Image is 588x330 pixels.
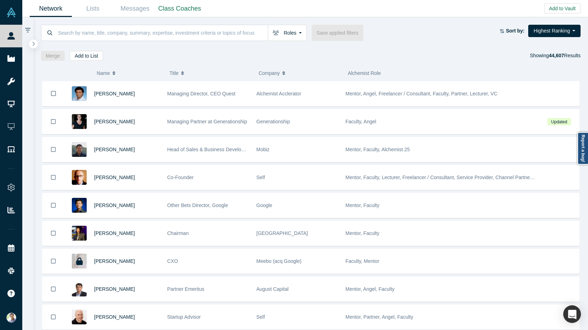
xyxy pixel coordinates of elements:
[544,4,581,13] button: Add to Vault
[94,314,135,320] a: [PERSON_NAME]
[94,91,135,96] a: [PERSON_NAME]
[256,314,265,320] span: Self
[72,86,87,101] img: Gnani Palanikumar's Profile Image
[70,51,103,61] button: Add to List
[346,258,379,264] span: Faculty, Mentor
[94,286,135,292] a: [PERSON_NAME]
[42,277,64,301] button: Bookmark
[42,137,64,162] button: Bookmark
[256,202,272,208] span: Google
[346,91,497,96] span: Mentor, Angel, Freelancer / Consultant, Faculty, Partner, Lecturer, VC
[72,282,87,296] img: Vivek Mehra's Profile Image
[549,53,581,58] span: Results
[94,175,135,180] a: [PERSON_NAME]
[169,66,179,81] span: Title
[348,70,381,76] span: Alchemist Role
[42,165,64,190] button: Bookmark
[72,114,87,129] img: Rachel Chalmers's Profile Image
[97,66,110,81] span: Name
[530,51,581,61] div: Showing
[547,118,571,125] span: Updated
[42,249,64,273] button: Bookmark
[42,193,64,218] button: Bookmark
[6,313,16,323] img: Ravi Belani's Account
[114,0,156,17] a: Messages
[94,147,135,152] a: [PERSON_NAME]
[346,314,413,320] span: Mentor, Partner, Angel, Faculty
[256,230,308,236] span: [GEOGRAPHIC_DATA]
[256,119,290,124] span: Generationship
[312,25,363,41] button: Save applied filters
[256,91,301,96] span: Alchemist Acclerator
[167,119,247,124] span: Managing Partner at Generationship
[42,81,64,106] button: Bookmark
[256,175,265,180] span: Self
[346,230,380,236] span: Mentor, Faculty
[167,286,204,292] span: Partner Emeritus
[167,314,201,320] span: Startup Advisor
[167,175,194,180] span: Co-Founder
[72,0,114,17] a: Lists
[577,132,588,165] a: Report a bug!
[256,258,302,264] span: Meebo (acq Google)
[72,310,87,324] img: Adam Frankl's Profile Image
[72,226,87,241] img: Timothy Chou's Profile Image
[256,286,289,292] span: August Capital
[528,25,581,37] button: Highest Ranking
[94,230,135,236] a: [PERSON_NAME]
[167,230,189,236] span: Chairman
[156,0,203,17] a: Class Coaches
[94,119,135,124] a: [PERSON_NAME]
[6,7,16,17] img: Alchemist Vault Logo
[268,25,307,41] button: Roles
[42,305,64,329] button: Bookmark
[506,28,525,34] strong: Sort by:
[167,258,178,264] span: CXO
[346,147,410,152] span: Mentor, Faculty, Alchemist 25
[169,66,251,81] button: Title
[72,170,87,185] img: Robert Winder's Profile Image
[346,175,578,180] span: Mentor, Faculty, Lecturer, Freelancer / Consultant, Service Provider, Channel Partner, Corporate ...
[346,202,380,208] span: Mentor, Faculty
[259,66,280,81] span: Company
[42,110,64,134] button: Bookmark
[97,66,162,81] button: Name
[72,142,87,157] img: Michael Chang's Profile Image
[259,66,340,81] button: Company
[549,53,564,58] strong: 44,607
[30,0,72,17] a: Network
[72,198,87,213] img: Steven Kan's Profile Image
[167,202,228,208] span: Other Bets Director, Google
[167,91,236,96] span: Managing Director, CEO Quest
[346,286,395,292] span: Mentor, Angel, Faculty
[346,119,376,124] span: Faculty, Angel
[94,258,135,264] a: [PERSON_NAME]
[167,147,275,152] span: Head of Sales & Business Development (interim)
[41,51,65,61] button: Merge
[94,202,135,208] a: [PERSON_NAME]
[57,24,268,41] input: Search by name, title, company, summary, expertise, investment criteria or topics of focus
[42,221,64,246] button: Bookmark
[256,147,270,152] span: Mobiz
